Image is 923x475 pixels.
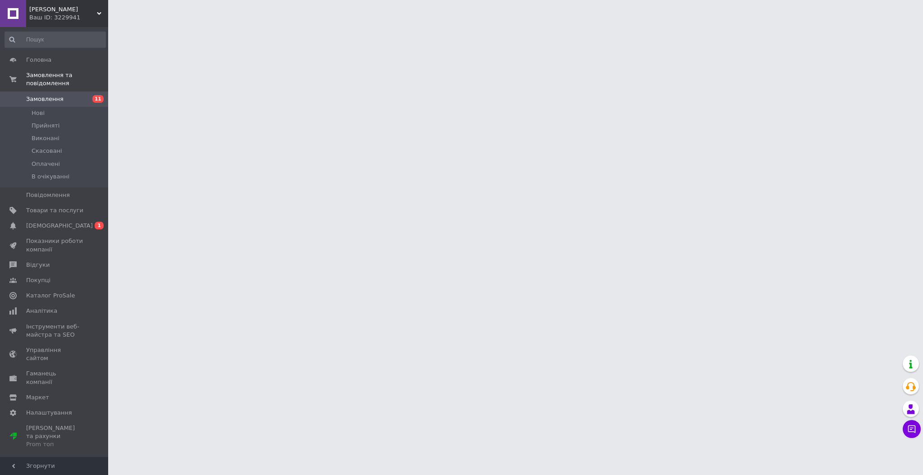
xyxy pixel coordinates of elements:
[26,191,70,199] span: Повідомлення
[95,222,104,229] span: 1
[26,56,51,64] span: Головна
[26,206,83,215] span: Товари та послуги
[26,222,93,230] span: [DEMOGRAPHIC_DATA]
[32,134,59,142] span: Виконані
[26,323,83,339] span: Інструменти веб-майстра та SEO
[32,160,60,168] span: Оплачені
[26,346,83,362] span: Управління сайтом
[26,393,49,402] span: Маркет
[29,5,97,14] span: КОМОРА БОБРА
[92,95,104,103] span: 11
[32,109,45,117] span: Нові
[26,261,50,269] span: Відгуки
[26,424,83,449] span: [PERSON_NAME] та рахунки
[26,292,75,300] span: Каталог ProSale
[26,370,83,386] span: Гаманець компанії
[29,14,108,22] div: Ваш ID: 3229941
[26,71,108,87] span: Замовлення та повідомлення
[26,440,83,448] div: Prom топ
[26,95,64,103] span: Замовлення
[903,420,921,438] button: Чат з покупцем
[32,147,62,155] span: Скасовані
[26,237,83,253] span: Показники роботи компанії
[26,276,50,284] span: Покупці
[32,173,69,181] span: В очікуванні
[32,122,59,130] span: Прийняті
[26,409,72,417] span: Налаштування
[5,32,106,48] input: Пошук
[26,307,57,315] span: Аналітика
